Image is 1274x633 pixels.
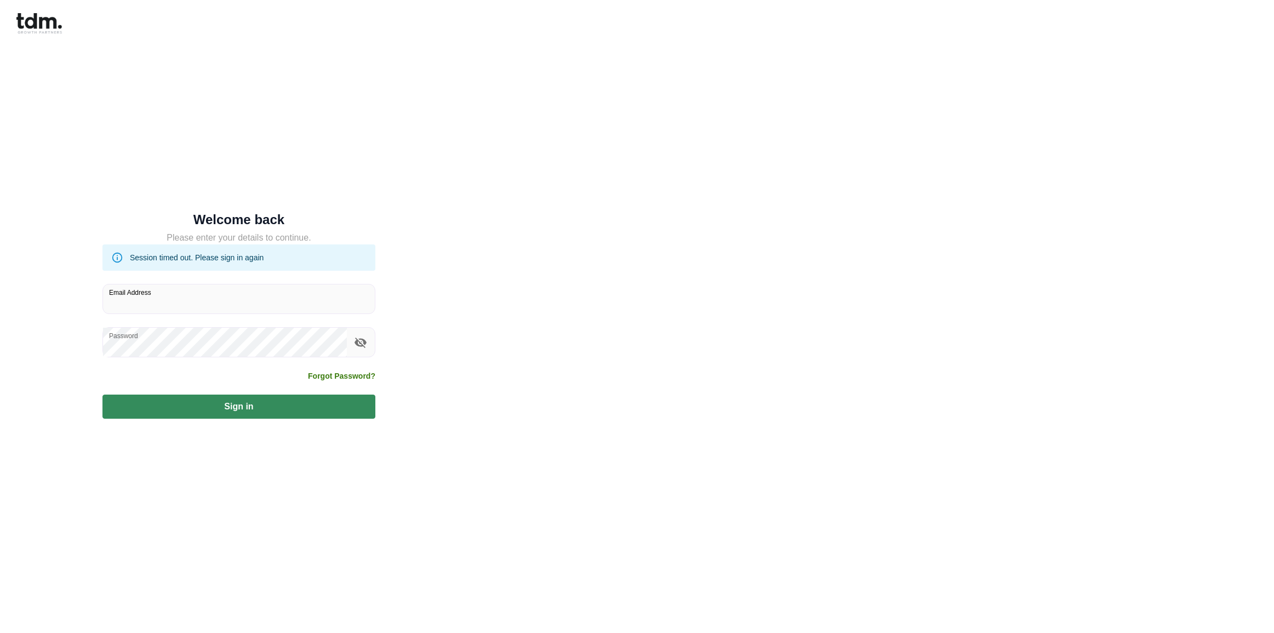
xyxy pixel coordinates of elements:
button: toggle password visibility [351,333,370,352]
h5: Welcome back [102,214,375,225]
button: Sign in [102,395,375,419]
div: Session timed out. Please sign in again [130,248,264,267]
h5: Please enter your details to continue. [102,231,375,244]
label: Email Address [109,288,151,297]
a: Forgot Password? [308,370,375,381]
label: Password [109,331,138,340]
